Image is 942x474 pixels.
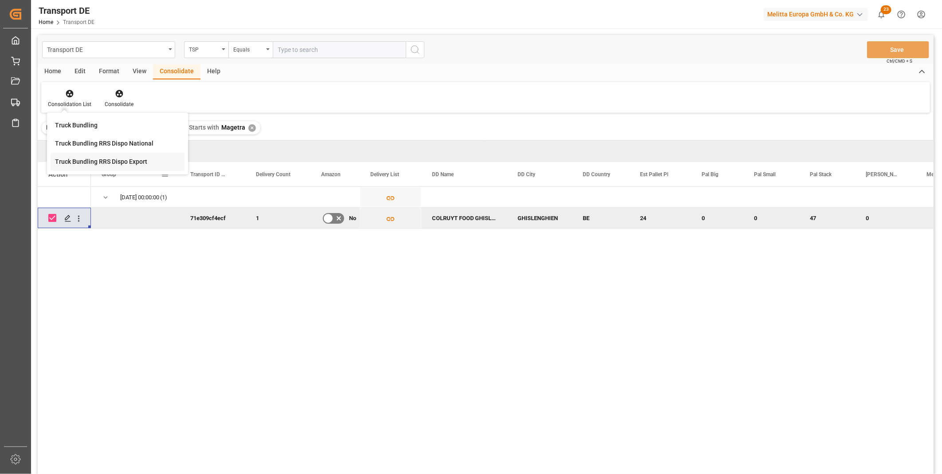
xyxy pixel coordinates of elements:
span: Pal Stack [810,171,832,178]
div: TSP [189,43,219,54]
button: open menu [184,41,228,58]
div: Consolidate [105,100,133,108]
span: DD Country [583,171,610,178]
div: Press SPACE to deselect this row. [38,208,91,229]
div: COLRUYT FOOD GHISLENGHIEN [421,208,507,228]
div: 0 [691,208,743,228]
span: No [349,208,356,229]
div: 47 [799,208,855,228]
div: 0 [743,208,799,228]
span: Starts with [189,124,219,131]
div: Help [200,64,227,79]
div: 71e309cf4ecf [180,208,245,228]
button: show 23 new notifications [871,4,891,24]
button: Save [867,41,929,58]
div: [DATE] 00:00:00 [120,187,159,208]
span: Filter : [46,124,64,131]
div: Transport DE [39,4,94,17]
div: Consolidation List [48,100,91,108]
input: Type to search [273,41,406,58]
div: Edit [68,64,92,79]
div: Press SPACE to select this row. [38,187,91,208]
span: Pal Small [754,171,776,178]
div: 0 [855,208,916,228]
button: search button [406,41,424,58]
span: Magetra [221,124,245,131]
div: Transport DE [47,43,165,55]
div: View [126,64,153,79]
div: Home [38,64,68,79]
button: Melitta Europa GmbH & Co. KG [764,6,871,23]
div: 24 [629,208,691,228]
span: (1) [160,187,167,208]
div: GHISLENGHIEN [507,208,572,228]
span: Delivery Count [256,171,290,178]
span: Delivery List [370,171,399,178]
div: Melitta Europa GmbH & Co. KG [764,8,868,21]
div: Equals [233,43,263,54]
span: [PERSON_NAME] [866,171,897,178]
span: Ctrl/CMD + S [887,58,912,64]
div: Consolidate [153,64,200,79]
button: open menu [228,41,273,58]
span: DD Name [432,171,454,178]
span: Pal Big [702,171,718,178]
button: open menu [42,41,175,58]
div: Format [92,64,126,79]
div: ✕ [248,124,256,132]
span: Est Pallet Pl [640,171,668,178]
span: Amazon [321,171,341,178]
span: Transport ID Logward [190,171,227,178]
div: Truck Bundling RRS Dispo National [55,139,153,148]
span: DD City [518,171,535,178]
a: Home [39,19,53,25]
button: Help Center [891,4,911,24]
div: 1 [245,208,310,228]
div: BE [572,208,629,228]
div: Truck Bundling [55,121,98,130]
div: Truck Bundling RRS Dispo Export [55,157,147,166]
span: 23 [881,5,891,14]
